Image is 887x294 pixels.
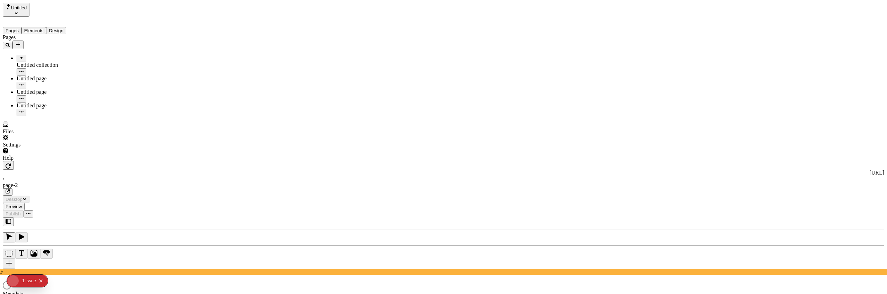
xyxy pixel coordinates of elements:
button: Preview [3,203,25,210]
button: Desktop [3,196,29,203]
div: page-2 [3,182,884,188]
button: Publish [3,210,24,217]
div: Untitled collection [17,62,86,68]
button: Add new [12,41,24,49]
div: Pages [3,34,86,41]
span: Untitled [11,5,27,10]
div: Files [3,128,86,135]
div: Untitled page [17,89,86,95]
div: [URL] [3,170,884,176]
div: Untitled page [17,103,86,109]
button: Image [28,249,40,259]
div: Untitled page [17,75,86,82]
button: Box [3,249,15,259]
div: Help [3,155,86,161]
button: Button [40,249,53,259]
div: / [3,176,884,182]
div: Settings [3,142,86,148]
button: Elements [21,27,46,34]
button: Text [15,249,28,259]
span: Desktop [6,197,23,202]
button: Select site [3,3,29,17]
span: Publish [6,211,21,216]
button: Pages [3,27,21,34]
span: Preview [6,204,22,209]
button: Design [46,27,66,34]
